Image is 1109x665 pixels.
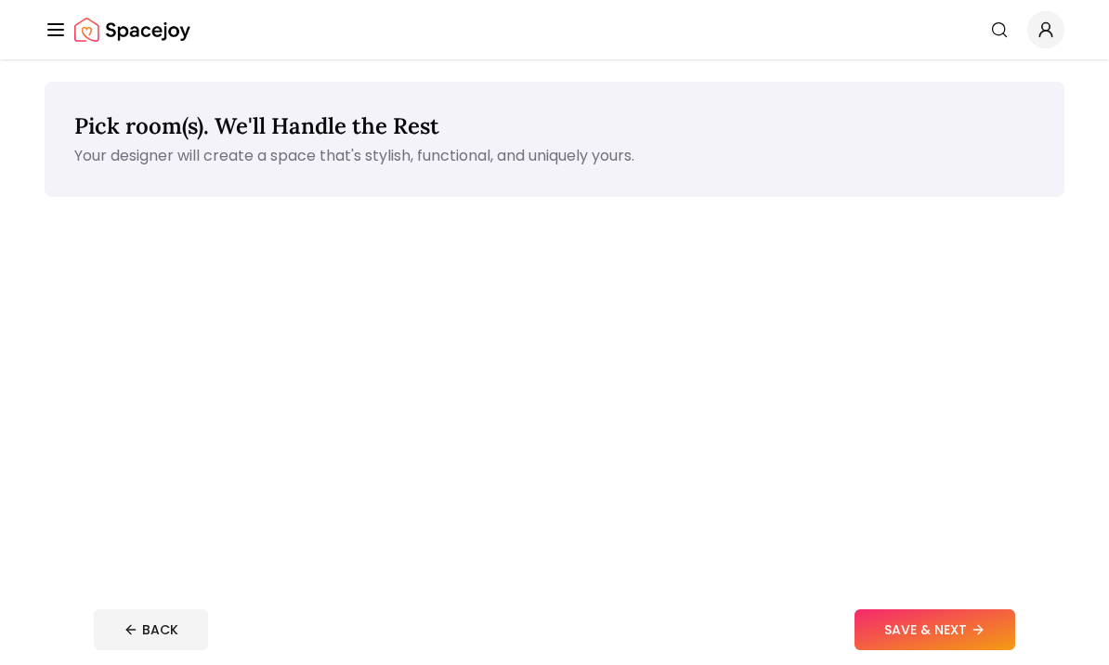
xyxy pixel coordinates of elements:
button: SAVE & NEXT [855,609,1015,650]
a: Spacejoy [74,11,190,48]
img: Spacejoy Logo [74,11,190,48]
p: Your designer will create a space that's stylish, functional, and uniquely yours. [74,145,1035,167]
span: Pick room(s). We'll Handle the Rest [74,111,439,140]
button: BACK [94,609,208,650]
